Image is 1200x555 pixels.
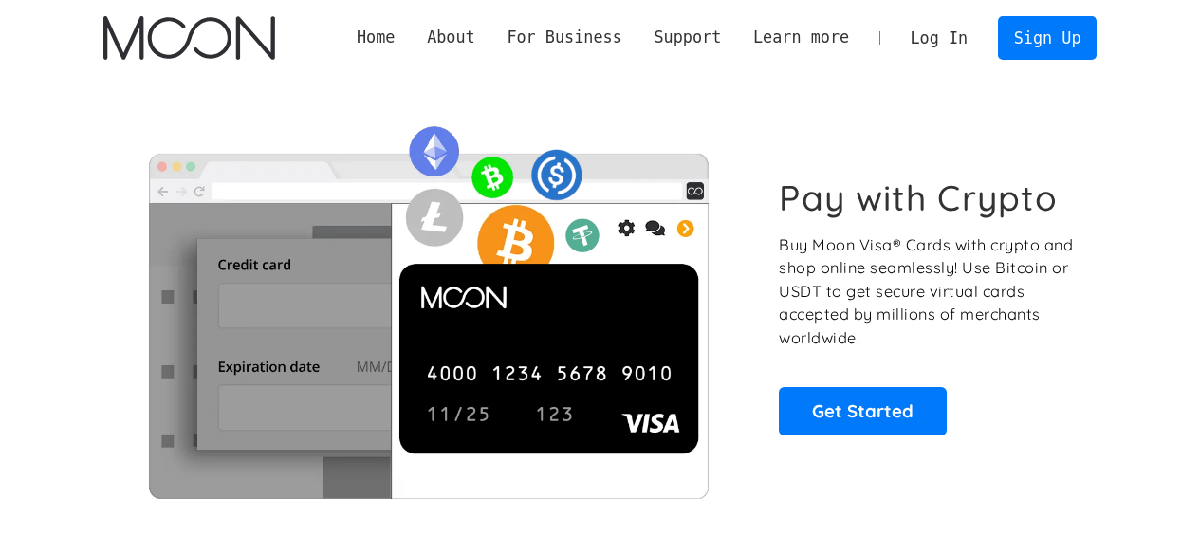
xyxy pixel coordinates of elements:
div: For Business [491,26,638,49]
div: About [427,26,475,49]
div: Learn more [753,26,849,49]
div: Learn more [737,26,865,49]
a: Get Started [779,387,947,435]
a: Log In [895,17,984,59]
a: Sign Up [998,16,1097,59]
a: home [103,16,275,60]
div: About [411,26,490,49]
div: Support [654,26,721,49]
a: Home [341,26,411,49]
img: Moon Logo [103,16,275,60]
img: Moon Cards let you spend your crypto anywhere Visa is accepted. [103,113,753,498]
div: Support [638,26,737,49]
div: For Business [507,26,621,49]
p: Buy Moon Visa® Cards with crypto and shop online seamlessly! Use Bitcoin or USDT to get secure vi... [779,233,1076,350]
h1: Pay with Crypto [779,176,1058,219]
